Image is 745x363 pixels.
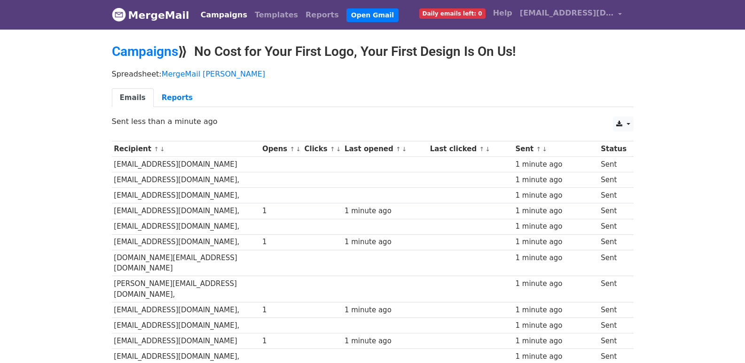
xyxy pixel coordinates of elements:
[302,141,342,157] th: Clicks
[345,305,425,316] div: 1 minute ago
[302,6,343,24] a: Reports
[154,146,159,153] a: ↑
[290,146,295,153] a: ↑
[419,8,486,19] span: Daily emails left: 0
[112,318,260,333] td: [EMAIL_ADDRESS][DOMAIN_NAME],
[112,88,154,108] a: Emails
[262,206,300,216] div: 1
[515,253,596,263] div: 1 minute ago
[160,146,165,153] a: ↓
[598,318,628,333] td: Sent
[536,146,541,153] a: ↑
[598,234,628,250] td: Sent
[112,141,260,157] th: Recipient
[598,188,628,203] td: Sent
[515,320,596,331] div: 1 minute ago
[479,146,485,153] a: ↑
[162,70,265,78] a: MergeMail [PERSON_NAME]
[342,141,428,157] th: Last opened
[112,157,260,172] td: [EMAIL_ADDRESS][DOMAIN_NAME]
[345,237,425,247] div: 1 minute ago
[515,206,596,216] div: 1 minute ago
[513,141,599,157] th: Sent
[336,146,341,153] a: ↓
[542,146,547,153] a: ↓
[112,302,260,317] td: [EMAIL_ADDRESS][DOMAIN_NAME],
[112,44,634,60] h2: ⟫ No Cost for Your First Logo, Your First Design Is On Us!
[515,305,596,316] div: 1 minute ago
[112,69,634,79] p: Spreadsheet:
[296,146,301,153] a: ↓
[428,141,513,157] th: Last clicked
[416,4,489,23] a: Daily emails left: 0
[197,6,251,24] a: Campaigns
[260,141,302,157] th: Opens
[598,276,628,302] td: Sent
[112,276,260,302] td: [PERSON_NAME][EMAIL_ADDRESS][DOMAIN_NAME],
[112,234,260,250] td: [EMAIL_ADDRESS][DOMAIN_NAME],
[598,141,628,157] th: Status
[598,333,628,349] td: Sent
[112,8,126,22] img: MergeMail logo
[396,146,401,153] a: ↑
[112,44,178,59] a: Campaigns
[262,305,300,316] div: 1
[516,4,626,26] a: [EMAIL_ADDRESS][DOMAIN_NAME]
[330,146,335,153] a: ↑
[515,159,596,170] div: 1 minute ago
[515,190,596,201] div: 1 minute ago
[112,203,260,219] td: [EMAIL_ADDRESS][DOMAIN_NAME],
[345,336,425,347] div: 1 minute ago
[345,206,425,216] div: 1 minute ago
[598,219,628,234] td: Sent
[515,351,596,362] div: 1 minute ago
[112,5,189,25] a: MergeMail
[489,4,516,23] a: Help
[515,221,596,232] div: 1 minute ago
[112,219,260,234] td: [EMAIL_ADDRESS][DOMAIN_NAME],
[262,237,300,247] div: 1
[251,6,302,24] a: Templates
[112,250,260,276] td: [DOMAIN_NAME][EMAIL_ADDRESS][DOMAIN_NAME]
[402,146,407,153] a: ↓
[515,278,596,289] div: 1 minute ago
[112,188,260,203] td: [EMAIL_ADDRESS][DOMAIN_NAME],
[598,302,628,317] td: Sent
[262,336,300,347] div: 1
[520,8,614,19] span: [EMAIL_ADDRESS][DOMAIN_NAME]
[598,250,628,276] td: Sent
[112,333,260,349] td: [EMAIL_ADDRESS][DOMAIN_NAME]
[112,116,634,126] p: Sent less than a minute ago
[485,146,490,153] a: ↓
[515,175,596,185] div: 1 minute ago
[598,203,628,219] td: Sent
[598,172,628,188] td: Sent
[154,88,201,108] a: Reports
[346,8,399,22] a: Open Gmail
[112,172,260,188] td: [EMAIL_ADDRESS][DOMAIN_NAME],
[515,336,596,347] div: 1 minute ago
[598,157,628,172] td: Sent
[515,237,596,247] div: 1 minute ago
